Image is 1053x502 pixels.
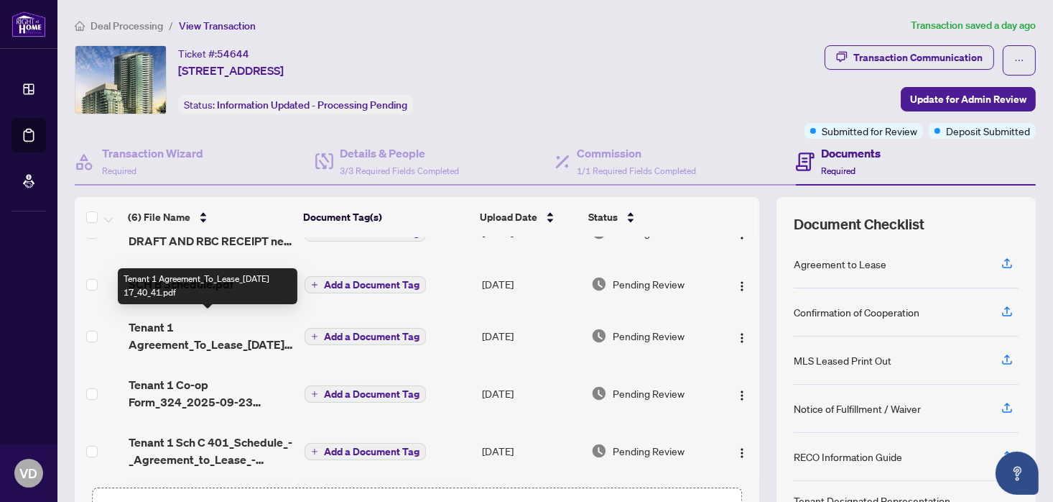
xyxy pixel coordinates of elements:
[822,165,856,176] span: Required
[128,209,190,225] span: (6) File Name
[324,280,419,290] span: Add a Document Tag
[340,145,460,162] h4: Details & People
[480,209,537,225] span: Upload Date
[910,88,1026,111] span: Update for Admin Review
[129,434,293,468] span: Tenant 1 Sch C 401_Schedule_-_Agreement_to_Lease_-_Residential_-_A_-_PropTx-[PERSON_NAME].pdf
[794,304,919,320] div: Confirmation of Cooperation
[613,328,685,344] span: Pending Review
[794,214,924,234] span: Document Checklist
[305,276,426,293] button: Add a Document Tag
[297,197,474,237] th: Document Tag(s)
[305,328,426,345] button: Add a Document Tag
[169,17,173,34] li: /
[825,45,994,70] button: Transaction Communication
[20,463,38,483] span: VD
[736,332,748,344] img: Logo
[179,19,256,32] span: View Transaction
[794,449,902,465] div: RECO Information Guide
[102,145,203,162] h4: Transaction Wizard
[946,123,1030,139] span: Deposit Submitted
[822,145,881,162] h4: Documents
[305,385,426,403] button: Add a Document Tag
[730,439,753,462] button: Logo
[591,276,607,292] img: Document Status
[178,62,284,79] span: [STREET_ADDRESS]
[1014,55,1024,65] span: ellipsis
[613,276,685,292] span: Pending Review
[822,123,917,139] span: Submitted for Review
[476,307,585,365] td: [DATE]
[75,46,166,114] img: IMG-C12415848_1.jpg
[476,261,585,307] td: [DATE]
[613,385,685,401] span: Pending Review
[178,95,413,114] div: Status:
[311,391,318,398] span: plus
[476,365,585,422] td: [DATE]
[178,45,249,62] div: Ticket #:
[122,197,297,237] th: (6) File Name
[305,442,426,461] button: Add a Document Tag
[324,228,419,238] span: Add a Document Tag
[613,443,685,459] span: Pending Review
[794,256,886,272] div: Agreement to Lease
[324,389,419,399] span: Add a Document Tag
[102,165,136,176] span: Required
[591,328,607,344] img: Document Status
[794,401,921,416] div: Notice of Fulfillment / Waiver
[75,21,85,31] span: home
[305,327,426,346] button: Add a Document Tag
[118,268,297,304] div: Tenant 1 Agreement_To_Lease_[DATE] 17_40_41.pdf
[311,333,318,340] span: plus
[736,390,748,401] img: Logo
[911,17,1036,34] article: Transaction saved a day ago
[996,452,1039,495] button: Open asap
[853,46,983,69] div: Transaction Communication
[217,99,407,111] span: Information Updated - Processing Pending
[91,19,163,32] span: Deal Processing
[901,87,1036,111] button: Update for Admin Review
[794,352,891,368] div: MLS Leased Print Out
[324,332,419,342] span: Add a Document Tag
[736,280,748,292] img: Logo
[730,273,753,296] button: Logo
[129,319,293,353] span: Tenant 1 Agreement_To_Lease_[DATE] 17_40_41.pdf
[474,197,583,237] th: Upload Date
[305,275,426,294] button: Add a Document Tag
[311,281,318,288] span: plus
[730,324,753,347] button: Logo
[591,385,607,401] img: Document Status
[311,448,318,455] span: plus
[591,443,607,459] img: Document Status
[730,382,753,405] button: Logo
[129,376,293,411] span: Tenant 1 Co-op Form_324_2025-09-23 16_48_51.pdf
[736,447,748,459] img: Logo
[577,165,696,176] span: 1/1 Required Fields Completed
[217,47,249,60] span: 54644
[583,197,718,237] th: Status
[476,422,585,480] td: [DATE]
[588,209,618,225] span: Status
[11,11,46,37] img: logo
[324,447,419,457] span: Add a Document Tag
[305,443,426,460] button: Add a Document Tag
[340,165,460,176] span: 3/3 Required Fields Completed
[577,145,696,162] h4: Commission
[305,385,426,403] button: Add a Document Tag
